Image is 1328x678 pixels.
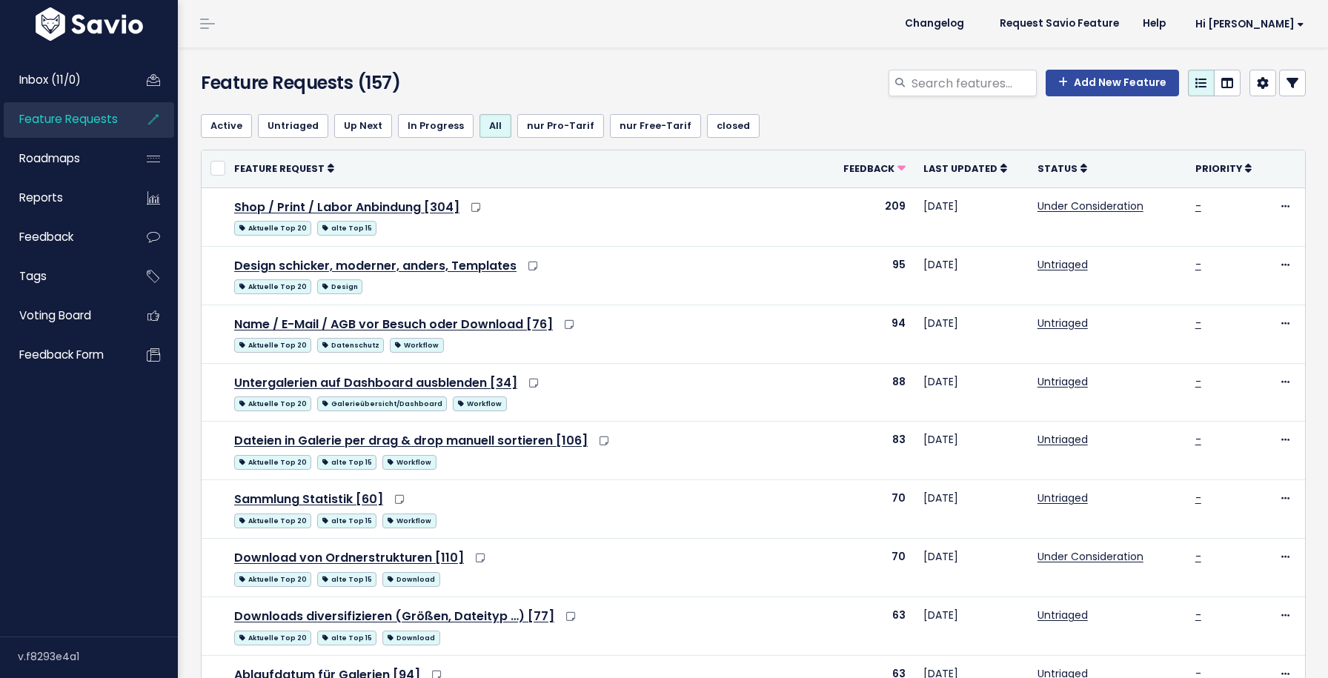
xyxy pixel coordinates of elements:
a: Voting Board [4,299,123,333]
td: 209 [825,187,914,246]
a: Name / E-Mail / AGB vor Besuch oder Download [76] [234,316,553,333]
span: Feature Requests [19,111,118,127]
a: - [1195,491,1201,505]
td: [DATE] [914,539,1029,597]
span: alte Top 15 [317,572,376,587]
a: - [1195,549,1201,564]
span: Tags [19,268,47,284]
span: Workflow [382,514,436,528]
a: alte Top 15 [317,452,376,471]
a: Aktuelle Top 20 [234,276,311,295]
span: Aktuelle Top 20 [234,396,311,411]
span: Feedback [19,229,73,245]
a: Aktuelle Top 20 [234,335,311,353]
a: Design [317,276,362,295]
a: Untergalerien auf Dashboard ausblenden [34] [234,374,517,391]
img: logo-white.9d6f32f41409.svg [32,7,147,41]
span: alte Top 15 [317,631,376,645]
span: Priority [1195,162,1242,175]
a: closed [707,114,760,138]
td: [DATE] [914,597,1029,656]
a: In Progress [398,114,474,138]
a: Feedback [843,161,906,176]
span: alte Top 15 [317,221,376,236]
span: Aktuelle Top 20 [234,631,311,645]
a: - [1195,316,1201,330]
td: [DATE] [914,363,1029,422]
a: Add New Feature [1046,70,1179,96]
span: Reports [19,190,63,205]
span: Feedback [843,162,894,175]
span: Workflow [390,338,443,353]
a: Untriaged [1037,432,1088,447]
a: Feature Request [234,161,334,176]
a: Under Consideration [1037,199,1143,213]
span: Workflow [453,396,506,411]
a: Reports [4,181,123,215]
a: - [1195,199,1201,213]
a: Hi [PERSON_NAME] [1178,13,1316,36]
a: Workflow [382,452,436,471]
a: nur Pro-Tarif [517,114,604,138]
span: Aktuelle Top 20 [234,279,311,294]
a: - [1195,608,1201,622]
span: Feature Request [234,162,325,175]
span: Aktuelle Top 20 [234,455,311,470]
span: Aktuelle Top 20 [234,338,311,353]
a: Download [382,569,439,588]
a: Aktuelle Top 20 [234,218,311,236]
a: Aktuelle Top 20 [234,628,311,646]
a: Untriaged [1037,491,1088,505]
ul: Filter feature requests [201,114,1306,138]
a: Inbox (11/0) [4,63,123,97]
a: Aktuelle Top 20 [234,569,311,588]
span: Download [382,631,439,645]
td: 88 [825,363,914,422]
a: alte Top 15 [317,218,376,236]
span: Workflow [382,455,436,470]
a: Priority [1195,161,1252,176]
span: Status [1037,162,1078,175]
a: Workflow [390,335,443,353]
td: [DATE] [914,246,1029,305]
a: Status [1037,161,1087,176]
h4: Feature Requests (157) [201,70,554,96]
span: Aktuelle Top 20 [234,514,311,528]
a: Workflow [453,393,506,412]
input: Search features... [910,70,1037,96]
span: alte Top 15 [317,514,376,528]
a: Aktuelle Top 20 [234,511,311,529]
a: Last Updated [923,161,1007,176]
a: - [1195,432,1201,447]
a: alte Top 15 [317,628,376,646]
span: Hi [PERSON_NAME] [1195,19,1304,30]
a: Shop / Print / Labor Anbindung [304] [234,199,459,216]
a: nur Free-Tarif [610,114,701,138]
a: Under Consideration [1037,549,1143,564]
a: Downloads diversifizieren (Größen, Dateityp …) [77] [234,608,554,625]
a: Download [382,628,439,646]
a: Datenschutz [317,335,384,353]
a: - [1195,257,1201,272]
a: Untriaged [1037,257,1088,272]
span: Changelog [905,19,964,29]
a: Sammlung Statistik [60] [234,491,383,508]
a: Design schicker, moderner, anders, Templates [234,257,517,274]
a: alte Top 15 [317,511,376,529]
a: alte Top 15 [317,569,376,588]
a: Untriaged [1037,374,1088,389]
td: 70 [825,539,914,597]
td: 94 [825,305,914,363]
td: [DATE] [914,480,1029,539]
a: - [1195,374,1201,389]
td: [DATE] [914,422,1029,480]
a: Untriaged [1037,316,1088,330]
td: 95 [825,246,914,305]
span: Galerieübersicht/Dashboard [317,396,447,411]
td: 63 [825,597,914,656]
span: Roadmaps [19,150,80,166]
div: v.f8293e4a1 [18,637,178,676]
span: alte Top 15 [317,455,376,470]
a: Untriaged [1037,608,1088,622]
span: Inbox (11/0) [19,72,81,87]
